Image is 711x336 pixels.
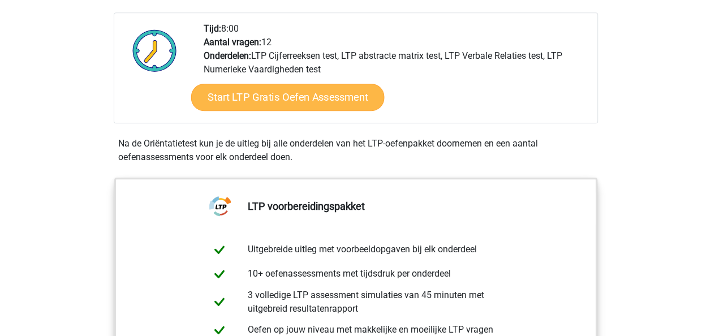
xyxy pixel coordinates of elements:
div: 8:00 12 LTP Cijferreeksen test, LTP abstracte matrix test, LTP Verbale Relaties test, LTP Numerie... [195,22,597,123]
b: Onderdelen: [204,50,251,61]
img: Klok [126,22,183,79]
b: Aantal vragen: [204,37,261,48]
div: Na de Oriëntatietest kun je de uitleg bij alle onderdelen van het LTP-oefenpakket doornemen en ee... [114,137,598,164]
b: Tijd: [204,23,221,34]
a: Start LTP Gratis Oefen Assessment [191,84,384,111]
